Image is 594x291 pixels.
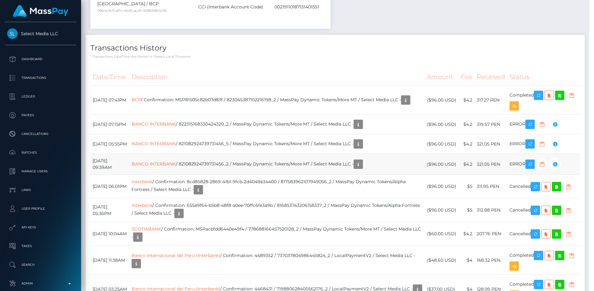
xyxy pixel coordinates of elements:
p: Taxes [7,241,74,251]
p: Batches [7,148,74,157]
p: Ledger [7,92,74,101]
img: Select Media LLC [7,28,18,39]
p: Manage Users [7,167,74,176]
p: Admin [7,279,74,288]
p: Cancellations [7,129,74,139]
span: Select Media LLC [5,31,76,36]
p: Links [7,185,74,195]
p: Dashboard [7,55,74,64]
p: Search [7,260,74,270]
p: API Keys [7,223,74,232]
img: MassPay Logo [13,5,68,17]
p: User Profile [7,204,74,213]
p: Payees [7,111,74,120]
p: Transactions [7,73,74,83]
